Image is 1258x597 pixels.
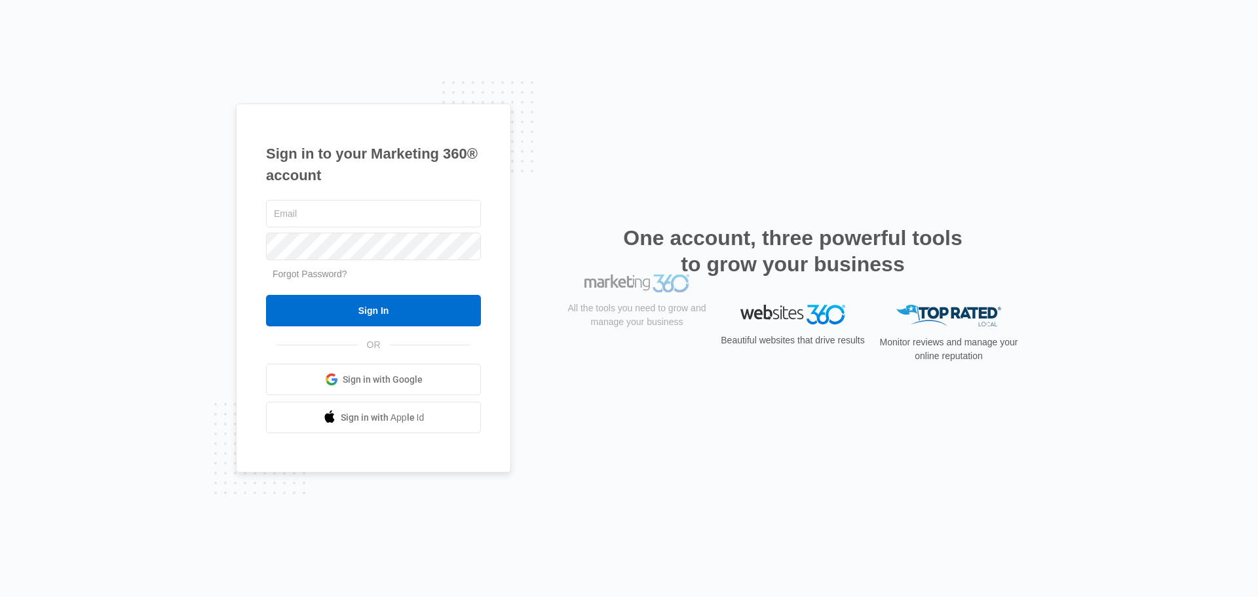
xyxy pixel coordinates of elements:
[343,373,423,387] span: Sign in with Google
[563,332,710,360] p: All the tools you need to grow and manage your business
[266,364,481,395] a: Sign in with Google
[719,334,866,347] p: Beautiful websites that drive results
[358,338,390,352] span: OR
[875,336,1022,363] p: Monitor reviews and manage your online reputation
[619,225,966,277] h2: One account, three powerful tools to grow your business
[896,305,1001,326] img: Top Rated Local
[266,402,481,433] a: Sign in with Apple Id
[266,200,481,227] input: Email
[266,295,481,326] input: Sign In
[266,143,481,186] h1: Sign in to your Marketing 360® account
[740,305,845,324] img: Websites 360
[341,411,425,425] span: Sign in with Apple Id
[273,269,347,279] a: Forgot Password?
[584,305,689,323] img: Marketing 360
